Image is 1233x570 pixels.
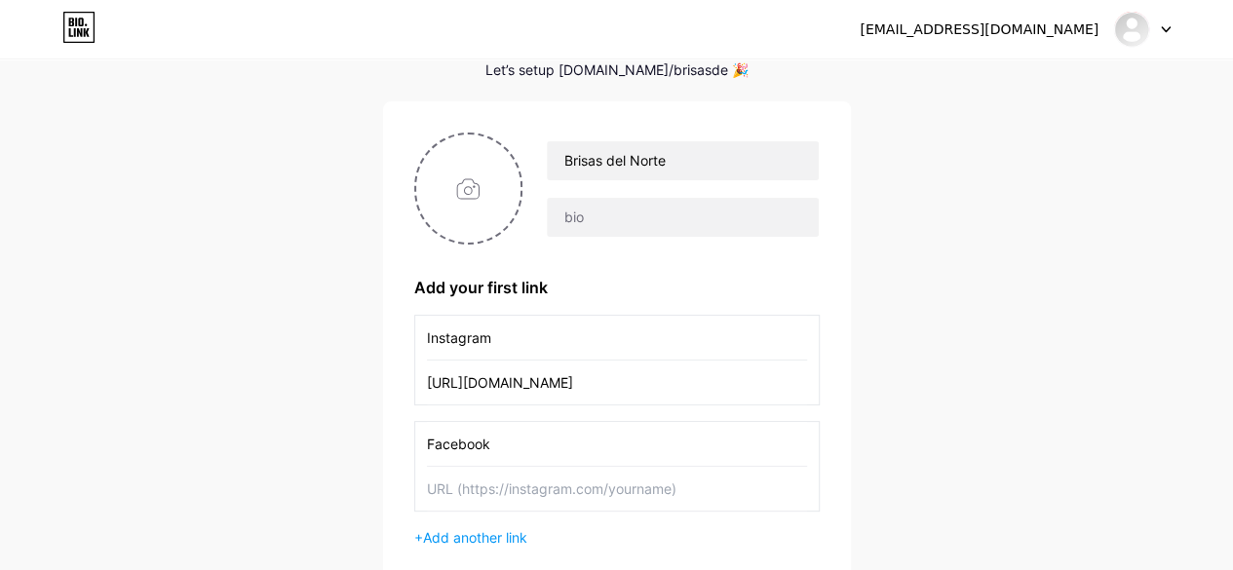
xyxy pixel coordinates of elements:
input: bio [547,198,818,237]
img: Brisas del Norte [1113,11,1150,48]
div: [EMAIL_ADDRESS][DOMAIN_NAME] [860,19,1098,40]
span: Add another link [423,529,527,546]
input: Link name (My Instagram) [427,316,807,360]
input: URL (https://instagram.com/yourname) [427,467,807,511]
div: Let’s setup [DOMAIN_NAME]/brisasde 🎉 [383,62,851,78]
input: URL (https://instagram.com/yourname) [427,361,807,404]
div: Add your first link [414,276,820,299]
div: + [414,527,820,548]
input: Link name (My Instagram) [427,422,807,466]
input: Your name [547,141,818,180]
